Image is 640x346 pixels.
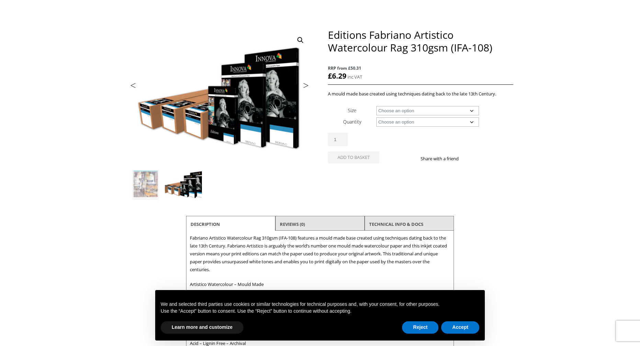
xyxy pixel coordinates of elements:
a: TECHNICAL INFO & DOCS [369,218,423,230]
p: A mould made base created using techniques dating back to the late 13th Century. [328,90,513,98]
img: email sharing button [483,156,489,161]
img: Editions Fabriano Artistico Watercolour Rag 310gsm (IFA-108) [127,166,164,203]
label: Quantity [343,118,361,125]
p: Share with a friend [421,155,467,163]
input: Product quantity [328,133,348,146]
span: RRP from £50.31 [328,64,513,72]
button: Reject [402,321,438,334]
h1: Editions Fabriano Artistico Watercolour Rag 310gsm (IFA-108) [328,28,513,54]
p: Use the “Accept” button to consent. Use the “Reject” button to continue without accepting. [161,308,479,315]
a: Description [191,218,220,230]
button: Learn more and customize [161,321,243,334]
p: We and selected third parties use cookies or similar technologies for technical purposes and, wit... [161,301,479,308]
button: Add to basket [328,151,379,163]
p: Fabriano Artistico Watercolour Rag 310gsm (IFA-108) features a mould made base created using tech... [190,234,450,274]
button: Accept [441,321,479,334]
a: Reviews (0) [280,218,305,230]
label: Size [348,107,356,114]
a: View full-screen image gallery [294,34,307,46]
div: Notice [150,285,490,346]
p: Artistico Watercolour – Mould Made [190,280,450,288]
span: £ [328,71,332,81]
bdi: 6.29 [328,71,346,81]
img: facebook sharing button [467,156,472,161]
img: Editions Fabriano Artistico Watercolour Rag 310gsm (IFA-108) - Image 2 [165,166,202,203]
img: twitter sharing button [475,156,481,161]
